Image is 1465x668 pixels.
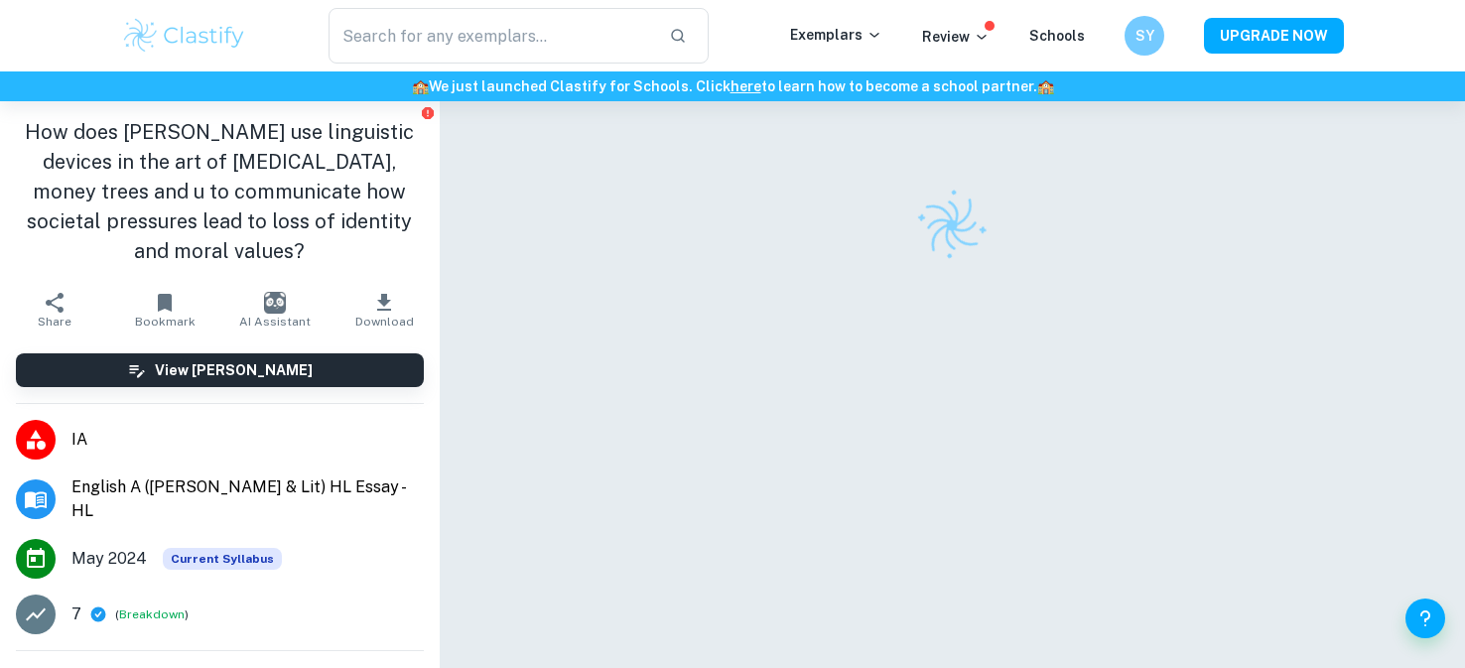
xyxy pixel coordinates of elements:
input: Search for any exemplars... [329,8,653,64]
span: AI Assistant [239,315,311,329]
p: Review [922,26,990,48]
span: Current Syllabus [163,548,282,570]
img: AI Assistant [264,292,286,314]
button: Report issue [421,105,436,120]
button: Bookmark [110,282,220,337]
div: This exemplar is based on the current syllabus. Feel free to refer to it for inspiration/ideas wh... [163,548,282,570]
button: View [PERSON_NAME] [16,353,424,387]
a: here [731,78,761,94]
span: IA [71,428,424,452]
button: Breakdown [119,605,185,623]
span: ( ) [115,605,189,624]
h6: View [PERSON_NAME] [155,359,313,381]
button: Help and Feedback [1405,599,1445,638]
p: 7 [71,602,81,626]
span: Bookmark [135,315,196,329]
button: SY [1125,16,1164,56]
button: AI Assistant [219,282,330,337]
h1: How does [PERSON_NAME] use linguistic devices in the art of [MEDICAL_DATA], money trees and u to ... [16,117,424,266]
button: Download [330,282,440,337]
span: 🏫 [1037,78,1054,94]
img: Clastify logo [121,16,247,56]
span: May 2024 [71,547,147,571]
button: UPGRADE NOW [1204,18,1344,54]
span: 🏫 [412,78,429,94]
h6: We just launched Clastify for Schools. Click to learn how to become a school partner. [4,75,1461,97]
span: English A ([PERSON_NAME] & Lit) HL Essay - HL [71,475,424,523]
span: Download [355,315,414,329]
span: Share [38,315,71,329]
a: Schools [1029,28,1085,44]
p: Exemplars [790,24,882,46]
img: Clastify logo [903,177,1000,274]
h6: SY [1133,25,1156,47]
